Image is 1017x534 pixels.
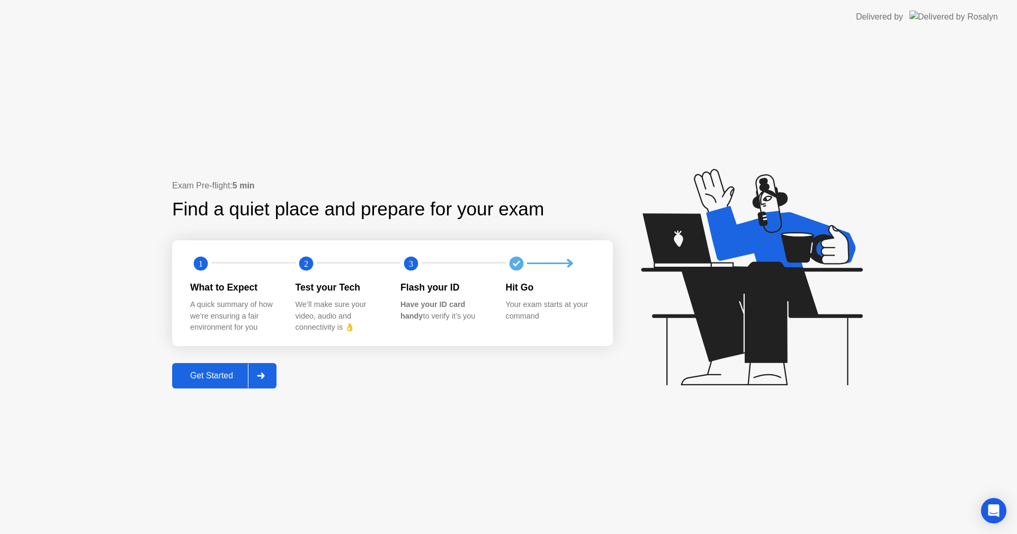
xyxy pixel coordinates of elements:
img: Delivered by Rosalyn [909,11,998,23]
div: to verify it’s you [400,299,489,322]
div: What to Expect [190,280,279,294]
div: Exam Pre-flight: [172,179,613,192]
div: Hit Go [506,280,594,294]
div: Test your Tech [296,280,384,294]
div: We’ll make sure your video, audio and connectivity is 👌 [296,299,384,333]
b: 5 min [233,181,255,190]
button: Get Started [172,363,276,388]
div: Flash your ID [400,280,489,294]
text: 1 [199,258,203,268]
div: Find a quiet place and prepare for your exam [172,195,546,223]
div: Delivered by [856,11,903,23]
div: Your exam starts at your command [506,299,594,322]
div: Get Started [175,371,248,381]
div: Open Intercom Messenger [981,498,1006,523]
b: Have your ID card handy [400,300,465,320]
text: 3 [409,258,413,268]
div: A quick summary of how we’re ensuring a fair environment for you [190,299,279,333]
text: 2 [304,258,308,268]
